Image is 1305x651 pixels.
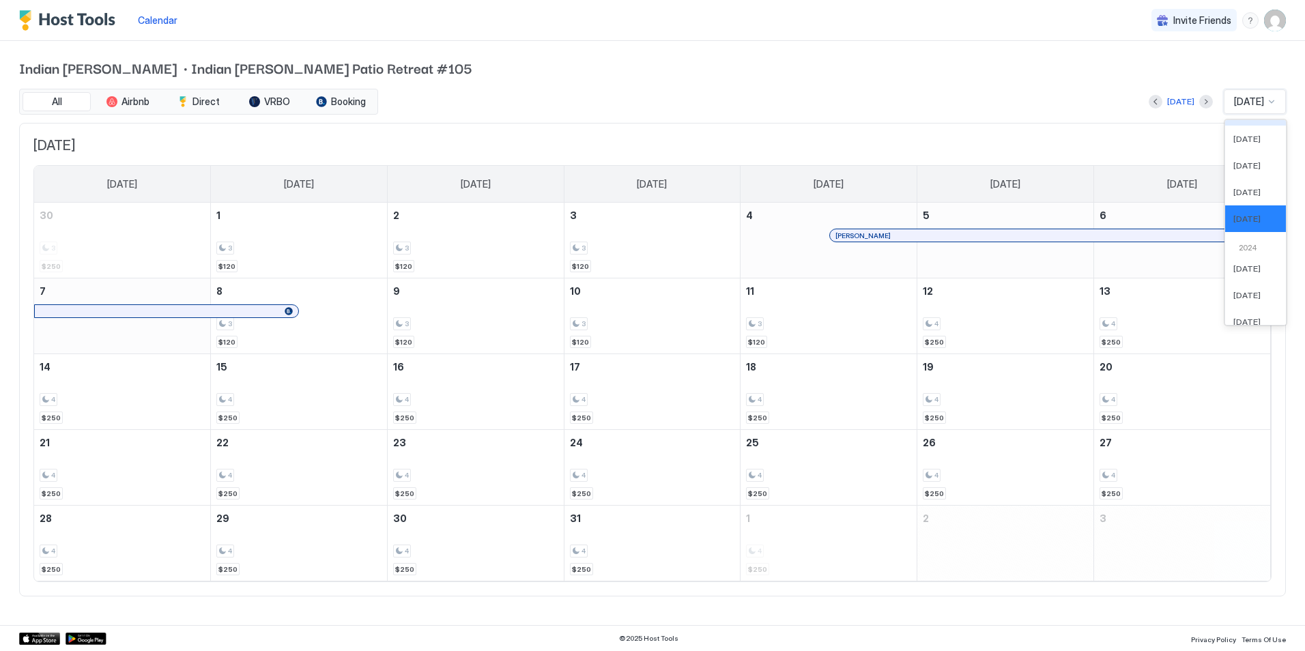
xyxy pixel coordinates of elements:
button: Direct [164,92,233,111]
span: 4 [934,471,938,480]
td: December 2, 2025 [387,203,564,278]
span: [DATE] [990,178,1020,190]
span: [DATE] [1233,160,1261,171]
span: 4 [1111,319,1115,328]
span: 16 [393,361,404,373]
td: December 9, 2025 [387,278,564,354]
span: $250 [42,489,61,498]
span: [DATE] [1234,96,1264,108]
a: December 7, 2025 [34,278,210,304]
span: 3 [228,244,232,252]
span: [DATE] [107,178,137,190]
td: December 29, 2025 [211,506,388,581]
span: 6 [1100,209,1106,221]
span: 4 [405,395,409,404]
td: December 26, 2025 [917,430,1094,506]
span: $250 [925,338,944,347]
span: $250 [572,565,591,574]
span: $250 [42,414,61,422]
span: 15 [216,361,227,373]
span: 30 [40,209,53,221]
span: 23 [393,437,406,448]
a: December 17, 2025 [564,354,741,379]
a: December 16, 2025 [388,354,564,379]
span: [DATE] [461,178,491,190]
span: 27 [1100,437,1112,448]
td: December 28, 2025 [34,506,211,581]
span: $120 [748,338,765,347]
div: menu [1242,12,1259,29]
div: App Store [19,633,60,645]
div: [DATE] [1167,96,1194,108]
span: $250 [1102,489,1121,498]
a: January 3, 2026 [1094,506,1270,531]
button: [DATE] [1165,93,1196,110]
span: [DATE] [1233,134,1261,144]
td: December 6, 2025 [1093,203,1270,278]
span: All [52,96,62,108]
span: 13 [1100,285,1110,297]
td: December 31, 2025 [564,506,741,581]
div: User profile [1264,10,1286,31]
span: 3 [405,319,409,328]
a: December 26, 2025 [917,430,1093,455]
span: [DATE] [1167,178,1197,190]
button: Airbnb [94,92,162,111]
span: [DATE] [1233,214,1261,224]
span: 1 [216,209,220,221]
span: 4 [746,209,753,221]
td: December 11, 2025 [741,278,917,354]
td: December 16, 2025 [387,354,564,430]
a: Friday [977,166,1034,203]
span: 8 [216,285,223,297]
span: 4 [51,471,55,480]
span: Booking [331,96,366,108]
span: 19 [923,361,934,373]
span: 5 [923,209,930,221]
a: Host Tools Logo [19,10,121,31]
span: Invite Friends [1173,14,1231,27]
span: 4 [758,395,762,404]
span: 4 [582,395,586,404]
span: $250 [748,414,767,422]
td: December 15, 2025 [211,354,388,430]
a: December 18, 2025 [741,354,917,379]
span: $250 [572,489,591,498]
a: Google Play Store [66,633,106,645]
a: December 11, 2025 [741,278,917,304]
a: December 8, 2025 [211,278,387,304]
span: 31 [570,512,581,524]
td: December 27, 2025 [1093,430,1270,506]
span: 4 [405,547,409,555]
a: December 1, 2025 [211,203,387,228]
span: 4 [228,547,232,555]
span: [DATE] [814,178,844,190]
a: December 14, 2025 [34,354,210,379]
td: December 17, 2025 [564,354,741,430]
span: 3 [582,244,586,252]
a: December 22, 2025 [211,430,387,455]
span: Terms Of Use [1242,635,1286,643]
span: $250 [748,489,767,498]
span: 3 [582,319,586,328]
td: January 3, 2026 [1093,506,1270,581]
span: 3 [570,209,577,221]
a: January 2, 2026 [917,506,1093,531]
span: 4 [758,471,762,480]
td: December 18, 2025 [741,354,917,430]
a: December 15, 2025 [211,354,387,379]
span: 4 [405,471,409,480]
span: 3 [758,319,762,328]
button: All [23,92,91,111]
td: December 21, 2025 [34,430,211,506]
button: Booking [306,92,375,111]
td: December 24, 2025 [564,430,741,506]
span: $250 [925,489,944,498]
a: December 13, 2025 [1094,278,1270,304]
a: Wednesday [623,166,680,203]
td: December 3, 2025 [564,203,741,278]
a: Saturday [1153,166,1211,203]
span: $250 [925,414,944,422]
a: December 10, 2025 [564,278,741,304]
